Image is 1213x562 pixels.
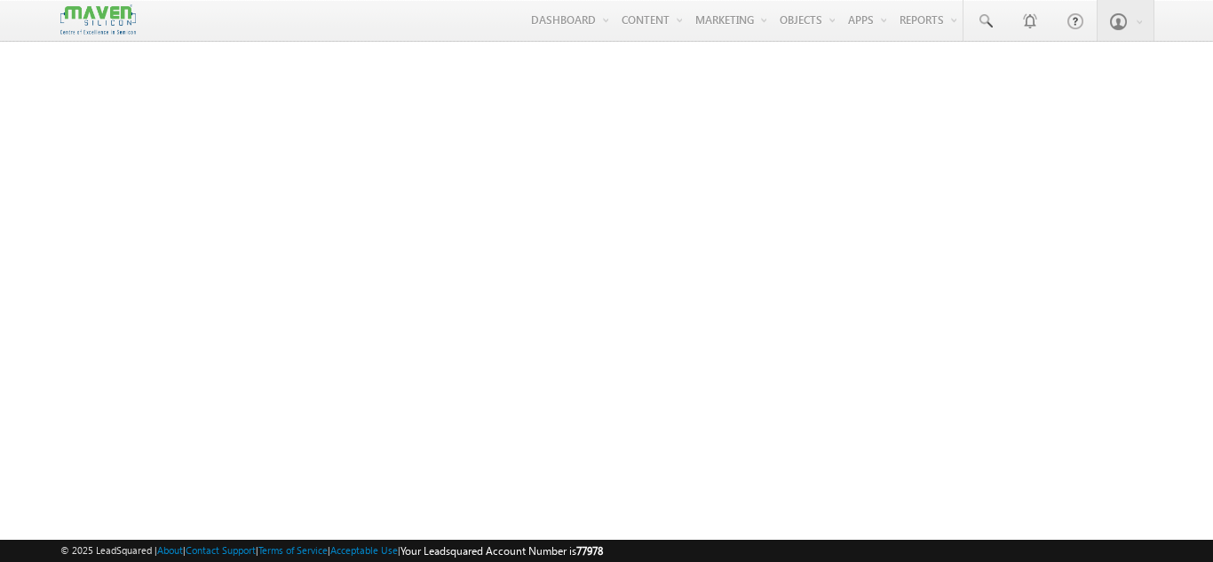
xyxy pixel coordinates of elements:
[576,544,603,558] span: 77978
[157,544,183,556] a: About
[258,544,328,556] a: Terms of Service
[60,4,135,36] img: Custom Logo
[186,544,256,556] a: Contact Support
[400,544,603,558] span: Your Leadsquared Account Number is
[60,542,603,559] span: © 2025 LeadSquared | | | | |
[330,544,398,556] a: Acceptable Use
